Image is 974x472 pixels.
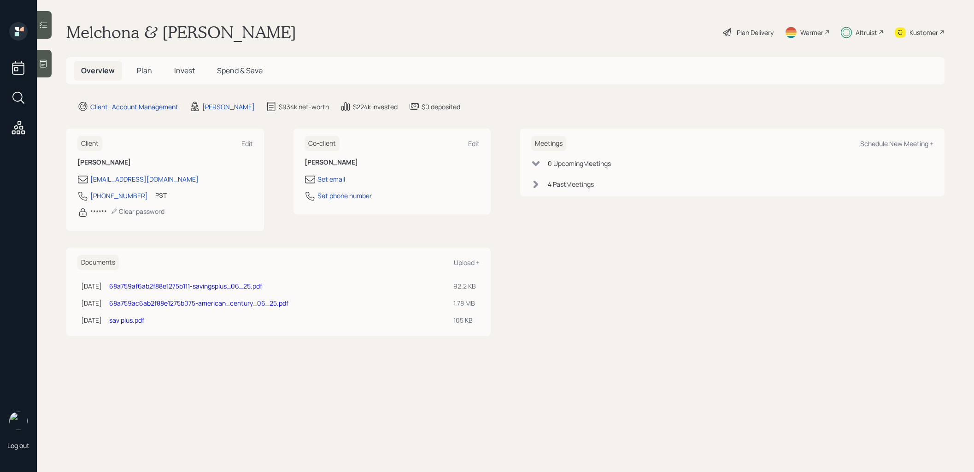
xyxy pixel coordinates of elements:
h6: Co-client [305,136,340,151]
img: treva-nostdahl-headshot.png [9,412,28,430]
div: 1.78 MB [453,298,476,308]
a: 68a759ac6ab2f88e1275b075-american_century_06_25.pdf [109,299,288,307]
h6: [PERSON_NAME] [305,159,480,166]
span: Spend & Save [217,65,263,76]
div: PST [155,190,167,200]
h1: Melchona & [PERSON_NAME] [66,22,296,42]
div: Schedule New Meeting + [860,139,933,148]
span: Overview [81,65,115,76]
div: Set email [317,174,345,184]
div: Set phone number [317,191,372,201]
a: 68a759af6ab2f88e1275b111-savingsplus_06_25.pdf [109,282,262,290]
span: Invest [174,65,195,76]
div: Log out [7,441,29,450]
h6: Documents [77,255,119,270]
span: Plan [137,65,152,76]
div: [EMAIL_ADDRESS][DOMAIN_NAME] [90,174,199,184]
div: [PERSON_NAME] [202,102,255,112]
h6: Client [77,136,102,151]
h6: Meetings [531,136,566,151]
div: $224k invested [353,102,398,112]
div: [DATE] [81,298,102,308]
div: 4 Past Meeting s [548,179,594,189]
div: Edit [241,139,253,148]
div: 105 KB [453,315,476,325]
div: Client · Account Management [90,102,178,112]
div: Warmer [800,28,823,37]
div: [DATE] [81,315,102,325]
div: Kustomer [909,28,938,37]
div: Altruist [856,28,877,37]
div: [DATE] [81,281,102,291]
div: Plan Delivery [737,28,774,37]
div: $0 deposited [422,102,460,112]
div: [PHONE_NUMBER] [90,191,148,201]
div: 0 Upcoming Meeting s [548,159,611,168]
div: Upload + [454,258,480,267]
div: $934k net-worth [279,102,329,112]
div: 92.2 KB [453,281,476,291]
div: Clear password [111,207,164,216]
h6: [PERSON_NAME] [77,159,253,166]
a: sav plus.pdf [109,316,144,324]
div: Edit [468,139,480,148]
